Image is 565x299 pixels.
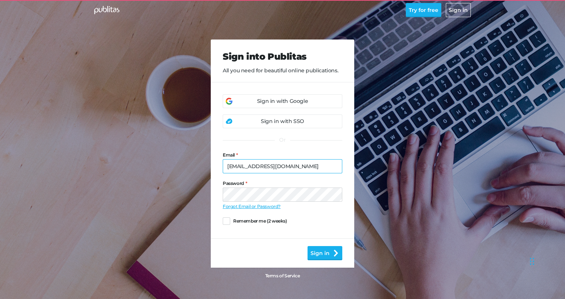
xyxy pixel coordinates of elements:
iframe: Chat Widget [528,243,565,278]
input: example@example.com [223,159,342,173]
button: Sign in [446,3,471,17]
div: Sign in with SSO [261,117,304,125]
div: Drag [530,250,534,273]
label: Password [223,181,342,186]
a: Terms of Service [262,271,303,281]
a: Sign in with SSO [223,114,342,128]
label: Email [223,152,342,158]
button: Sign in [308,246,342,260]
p: All you need for beautiful online publications. [223,67,342,75]
h2: Sign into Publitas [223,51,342,62]
button: Try for free [406,3,441,17]
a: Sign in with Google [223,94,342,108]
span: Remember me (2 weeks) [233,218,287,224]
div: Sign in with Google [257,97,308,105]
a: Forgot Email or Password? [223,204,281,209]
div: Or [275,136,290,144]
